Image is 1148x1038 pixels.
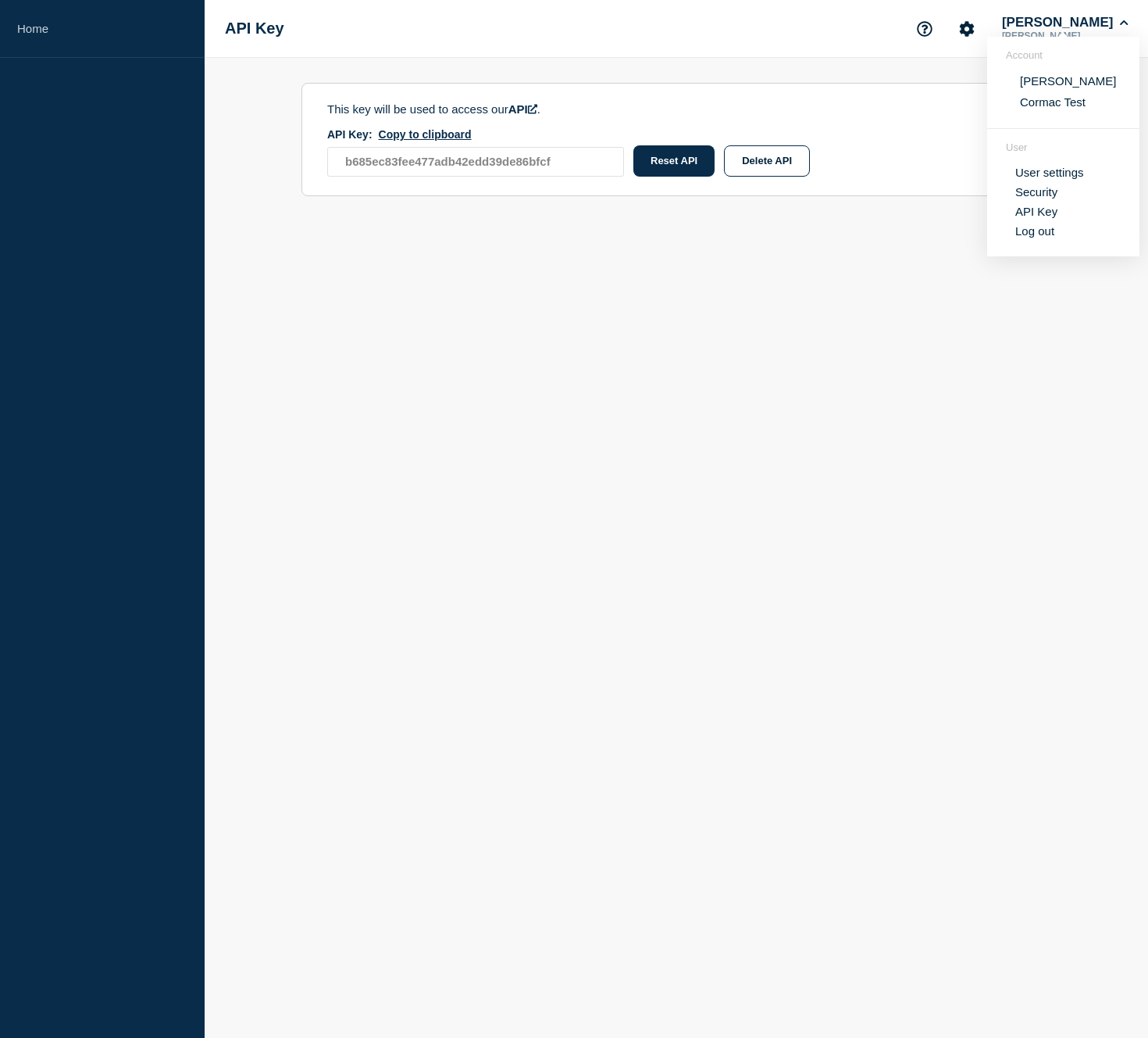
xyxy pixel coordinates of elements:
button: Delete API [724,145,810,177]
a: User settings [1015,166,1084,179]
a: API Key [1015,205,1057,218]
button: [PERSON_NAME] [1015,73,1121,88]
p: [PERSON_NAME] [999,30,1131,41]
button: Log out [1015,224,1054,238]
button: [PERSON_NAME] [999,15,1131,30]
button: Cormac Test [1015,95,1090,109]
span: API Key: [327,128,373,141]
a: Security [1015,185,1057,199]
button: Account settings [950,13,983,45]
h1: API Key [225,20,284,38]
a: API [508,102,537,116]
p: This key will be used to access our . [327,102,671,116]
button: Support [908,13,941,45]
button: API Key: [379,128,472,141]
header: User [1006,141,1121,153]
button: Reset API [633,145,715,177]
header: Account [1006,49,1121,61]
